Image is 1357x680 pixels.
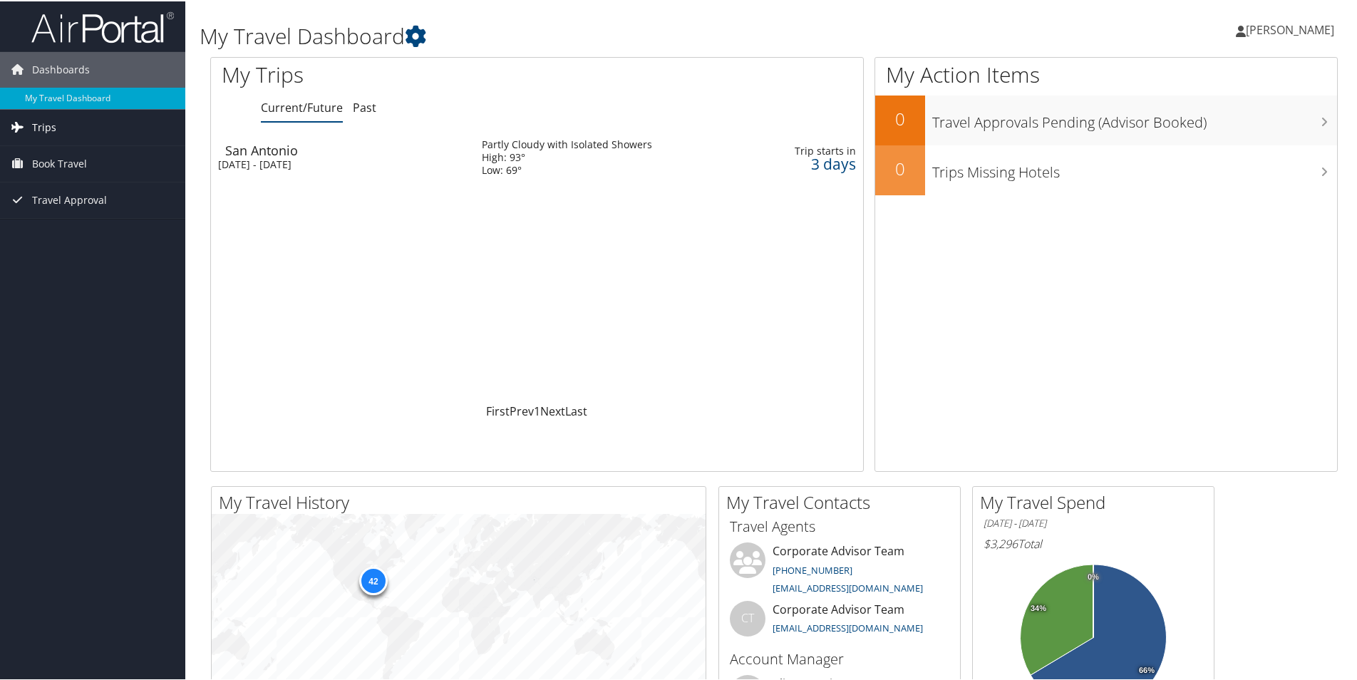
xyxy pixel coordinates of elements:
[730,515,949,535] h3: Travel Agents
[980,489,1214,513] h2: My Travel Spend
[875,58,1337,88] h1: My Action Items
[1031,603,1046,612] tspan: 34%
[225,143,468,155] div: San Antonio
[510,402,534,418] a: Prev
[875,94,1337,144] a: 0Travel Approvals Pending (Advisor Booked)
[932,104,1337,131] h3: Travel Approvals Pending (Advisor Booked)
[1139,665,1155,674] tspan: 66%
[1088,572,1099,580] tspan: 0%
[32,108,56,144] span: Trips
[773,562,852,575] a: [PHONE_NUMBER]
[723,541,956,599] li: Corporate Advisor Team
[200,20,966,50] h1: My Travel Dashboard
[875,144,1337,194] a: 0Trips Missing Hotels
[358,565,387,594] div: 42
[540,402,565,418] a: Next
[773,620,923,633] a: [EMAIL_ADDRESS][DOMAIN_NAME]
[984,535,1203,550] h6: Total
[777,143,855,156] div: Trip starts in
[31,9,174,43] img: airportal-logo.png
[730,648,949,668] h3: Account Manager
[482,137,652,150] div: Partly Cloudy with Isolated Showers
[1236,7,1348,50] a: [PERSON_NAME]
[261,98,343,114] a: Current/Future
[482,150,652,163] div: High: 93°
[723,599,956,646] li: Corporate Advisor Team
[726,489,960,513] h2: My Travel Contacts
[32,181,107,217] span: Travel Approval
[218,157,460,170] div: [DATE] - [DATE]
[219,489,706,513] h2: My Travel History
[730,599,765,635] div: CT
[486,402,510,418] a: First
[353,98,376,114] a: Past
[773,580,923,593] a: [EMAIL_ADDRESS][DOMAIN_NAME]
[932,154,1337,181] h3: Trips Missing Hotels
[565,402,587,418] a: Last
[534,402,540,418] a: 1
[984,515,1203,529] h6: [DATE] - [DATE]
[875,105,925,130] h2: 0
[482,163,652,175] div: Low: 69°
[32,51,90,86] span: Dashboards
[777,156,855,169] div: 3 days
[32,145,87,180] span: Book Travel
[222,58,581,88] h1: My Trips
[1246,21,1334,36] span: [PERSON_NAME]
[984,535,1018,550] span: $3,296
[875,155,925,180] h2: 0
